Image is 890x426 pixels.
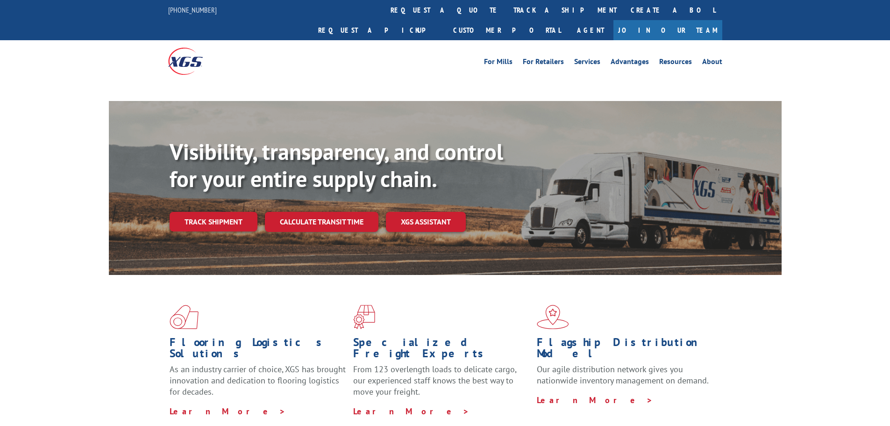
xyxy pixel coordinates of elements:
[446,20,568,40] a: Customer Portal
[537,337,713,364] h1: Flagship Distribution Model
[386,212,466,232] a: XGS ASSISTANT
[574,58,600,68] a: Services
[568,20,613,40] a: Agent
[523,58,564,68] a: For Retailers
[170,212,257,231] a: Track shipment
[537,364,709,386] span: Our agile distribution network gives you nationwide inventory management on demand.
[170,364,346,397] span: As an industry carrier of choice, XGS has brought innovation and dedication to flooring logistics...
[537,395,653,405] a: Learn More >
[702,58,722,68] a: About
[353,337,530,364] h1: Specialized Freight Experts
[659,58,692,68] a: Resources
[170,337,346,364] h1: Flooring Logistics Solutions
[168,5,217,14] a: [PHONE_NUMBER]
[613,20,722,40] a: Join Our Team
[353,406,470,417] a: Learn More >
[311,20,446,40] a: Request a pickup
[265,212,378,232] a: Calculate transit time
[353,364,530,405] p: From 123 overlength loads to delicate cargo, our experienced staff knows the best way to move you...
[170,137,503,193] b: Visibility, transparency, and control for your entire supply chain.
[484,58,513,68] a: For Mills
[170,305,199,329] img: xgs-icon-total-supply-chain-intelligence-red
[537,305,569,329] img: xgs-icon-flagship-distribution-model-red
[353,305,375,329] img: xgs-icon-focused-on-flooring-red
[611,58,649,68] a: Advantages
[170,406,286,417] a: Learn More >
